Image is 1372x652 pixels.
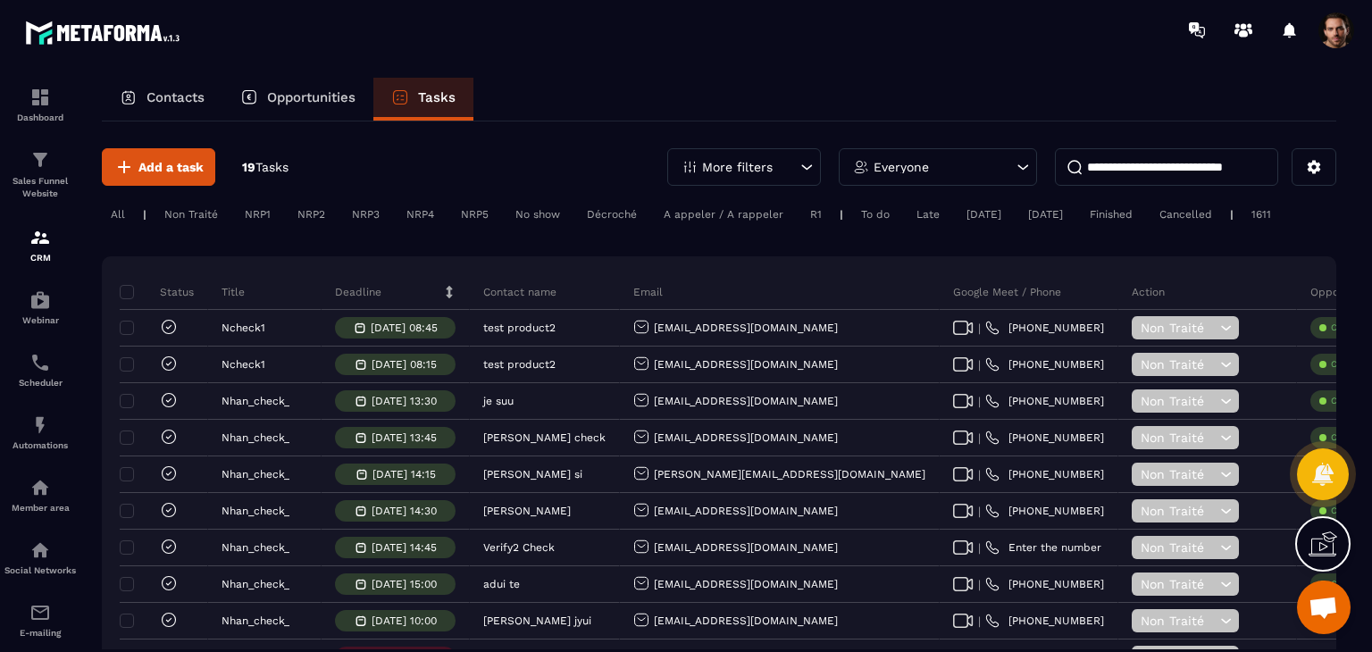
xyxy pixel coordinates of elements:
[1141,430,1216,445] span: Non Traité
[29,289,51,311] img: automations
[267,89,356,105] p: Opportunities
[373,78,473,121] a: Tasks
[801,204,831,225] div: R1
[222,505,289,517] p: Nhan_check_
[222,578,289,590] p: Nhan_check_
[985,577,1104,591] a: [PHONE_NUMBER]
[1141,321,1216,335] span: Non Traité
[242,159,289,176] p: 19
[222,614,289,627] p: Nhan_check_
[4,565,76,575] p: Social Networks
[1141,540,1216,555] span: Non Traité
[1141,614,1216,628] span: Non Traité
[222,395,289,407] p: Nhan_check_
[4,113,76,122] p: Dashboard
[222,358,265,371] p: Ncheck1
[1132,285,1165,299] p: Action
[1019,204,1072,225] div: [DATE]
[4,315,76,325] p: Webinar
[978,431,981,445] span: |
[222,431,289,444] p: Nhan_check_
[483,322,556,334] p: test product2
[1081,204,1142,225] div: Finished
[578,204,646,225] div: Décroché
[953,285,1061,299] p: Google Meet / Phone
[29,227,51,248] img: formation
[978,358,981,372] span: |
[1141,467,1216,481] span: Non Traité
[102,148,215,186] button: Add a task
[483,395,514,407] p: je suu
[372,541,437,554] p: [DATE] 14:45
[29,87,51,108] img: formation
[372,505,437,517] p: [DATE] 14:30
[483,431,606,444] p: [PERSON_NAME] check
[29,352,51,373] img: scheduler
[397,204,443,225] div: NRP4
[138,158,204,176] span: Add a task
[483,505,571,517] p: [PERSON_NAME]
[985,430,1104,445] a: [PHONE_NUMBER]
[978,614,981,628] span: |
[4,136,76,213] a: formationformationSales Funnel Website
[4,440,76,450] p: Automations
[372,578,437,590] p: [DATE] 15:00
[978,505,981,518] span: |
[146,89,205,105] p: Contacts
[985,394,1104,408] a: [PHONE_NUMBER]
[483,358,556,371] p: test product2
[4,401,76,464] a: automationsautomationsAutomations
[124,285,194,299] p: Status
[4,276,76,339] a: automationsautomationsWebinar
[4,339,76,401] a: schedulerschedulerScheduler
[102,78,222,121] a: Contacts
[978,541,981,555] span: |
[29,539,51,561] img: social-network
[655,204,792,225] div: A appeler / A rappeler
[483,614,591,627] p: [PERSON_NAME] jyui
[1242,204,1280,225] div: 1611
[1141,357,1216,372] span: Non Traité
[483,285,556,299] p: Contact name
[452,204,498,225] div: NRP5
[4,464,76,526] a: automationsautomationsMember area
[289,204,334,225] div: NRP2
[840,208,843,221] p: |
[25,16,186,49] img: logo
[29,477,51,498] img: automations
[255,160,289,174] span: Tasks
[483,541,555,554] p: Verify2 Check
[335,285,381,299] p: Deadline
[985,467,1104,481] a: [PHONE_NUMBER]
[985,357,1104,372] a: [PHONE_NUMBER]
[1141,504,1216,518] span: Non Traité
[985,321,1104,335] a: [PHONE_NUMBER]
[4,589,76,651] a: emailemailE-mailing
[29,602,51,623] img: email
[372,358,437,371] p: [DATE] 08:15
[978,322,981,335] span: |
[958,204,1010,225] div: [DATE]
[222,78,373,121] a: Opportunities
[222,322,265,334] p: Ncheck1
[4,628,76,638] p: E-mailing
[222,541,289,554] p: Nhan_check_
[702,161,773,173] p: More filters
[633,285,663,299] p: Email
[372,431,437,444] p: [DATE] 13:45
[222,468,289,481] p: Nhan_check_
[985,504,1104,518] a: [PHONE_NUMBER]
[372,468,436,481] p: [DATE] 14:15
[978,395,981,408] span: |
[908,204,949,225] div: Late
[506,204,569,225] div: No show
[483,468,582,481] p: [PERSON_NAME] si
[985,614,1104,628] a: [PHONE_NUMBER]
[29,414,51,436] img: automations
[371,322,438,334] p: [DATE] 08:45
[1141,577,1216,591] span: Non Traité
[483,578,520,590] p: adui te
[874,161,929,173] p: Everyone
[4,73,76,136] a: formationformationDashboard
[143,208,146,221] p: |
